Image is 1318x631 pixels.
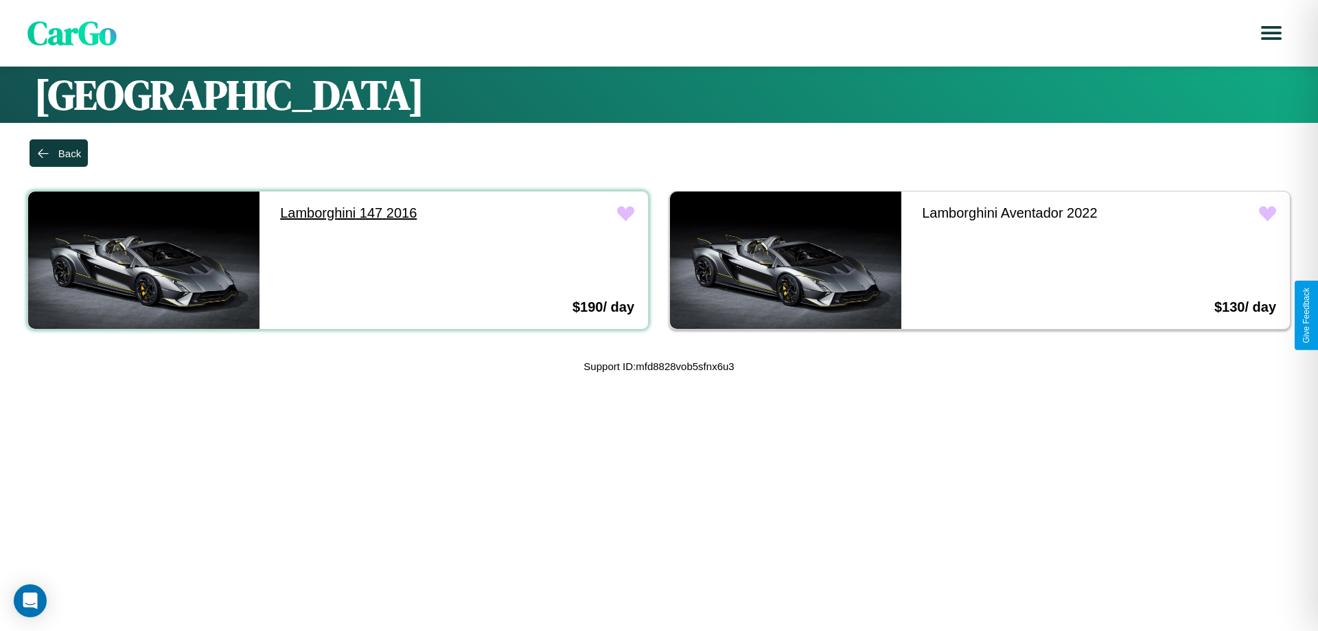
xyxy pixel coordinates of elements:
[1302,288,1311,343] div: Give Feedback
[14,584,47,617] div: Open Intercom Messenger
[58,148,81,159] div: Back
[583,357,734,376] p: Support ID: mfd8828vob5sfnx6u3
[908,192,1140,235] a: Lamborghini Aventador 2022
[573,299,634,315] h3: $ 190 / day
[34,67,1284,123] h1: [GEOGRAPHIC_DATA]
[1214,299,1276,315] h3: $ 130 / day
[266,192,498,235] a: Lamborghini 147 2016
[30,139,88,167] button: Back
[1252,14,1291,52] button: Open menu
[27,10,117,56] span: CarGo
